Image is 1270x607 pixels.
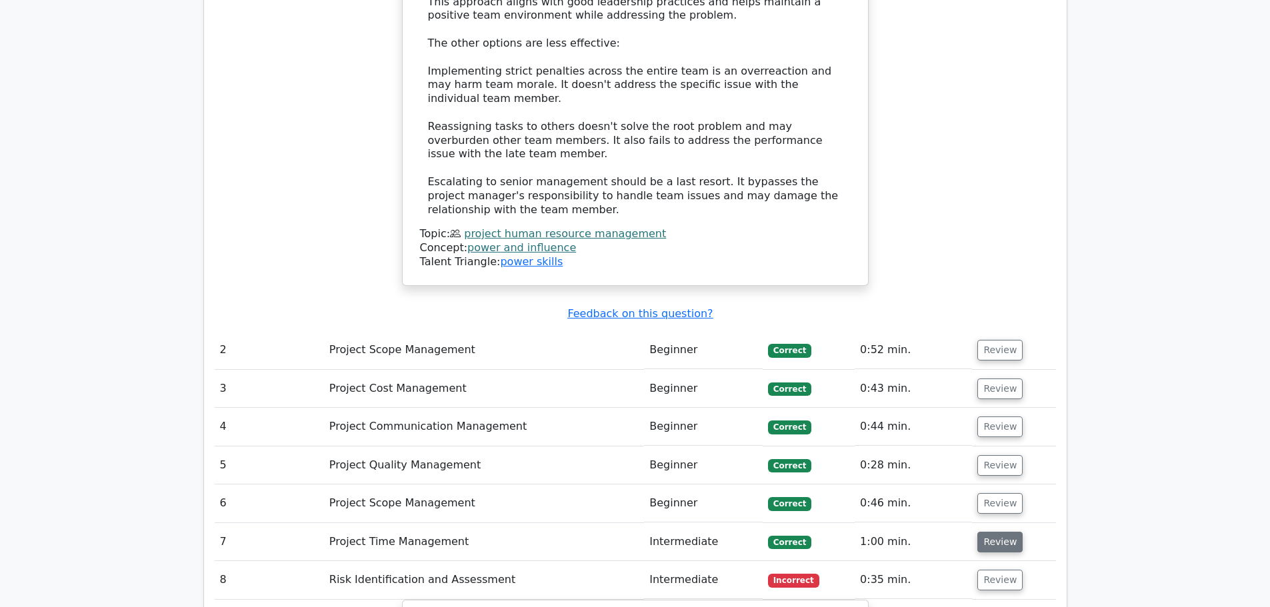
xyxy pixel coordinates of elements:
td: Project Scope Management [324,331,644,369]
button: Review [977,493,1023,514]
td: Beginner [644,484,763,522]
button: Review [977,378,1023,399]
td: Beginner [644,408,763,446]
td: Risk Identification and Assessment [324,561,644,599]
td: Project Time Management [324,523,644,561]
td: Beginner [644,331,763,369]
td: Intermediate [644,523,763,561]
a: Feedback on this question? [567,307,713,320]
td: 7 [215,523,324,561]
span: Incorrect [768,574,819,587]
button: Review [977,532,1023,552]
td: 2 [215,331,324,369]
td: Intermediate [644,561,763,599]
td: 0:52 min. [855,331,972,369]
button: Review [977,340,1023,360]
div: Topic: [420,227,851,241]
a: power and influence [467,241,576,254]
td: 1:00 min. [855,523,972,561]
td: Project Scope Management [324,484,644,522]
td: Beginner [644,446,763,484]
td: 0:44 min. [855,408,972,446]
td: 0:28 min. [855,446,972,484]
td: Project Cost Management [324,370,644,408]
span: Correct [768,382,811,396]
div: Talent Triangle: [420,227,851,269]
td: 0:43 min. [855,370,972,408]
button: Review [977,570,1023,590]
td: 0:35 min. [855,561,972,599]
span: Correct [768,420,811,434]
span: Correct [768,344,811,357]
td: 6 [215,484,324,522]
span: Correct [768,497,811,510]
td: Project Quality Management [324,446,644,484]
td: 3 [215,370,324,408]
td: Project Communication Management [324,408,644,446]
td: 5 [215,446,324,484]
a: power skills [500,255,563,268]
td: 4 [215,408,324,446]
td: 8 [215,561,324,599]
a: project human resource management [464,227,666,240]
span: Correct [768,459,811,472]
button: Review [977,455,1023,476]
span: Correct [768,536,811,549]
div: Concept: [420,241,851,255]
td: Beginner [644,370,763,408]
button: Review [977,416,1023,437]
td: 0:46 min. [855,484,972,522]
